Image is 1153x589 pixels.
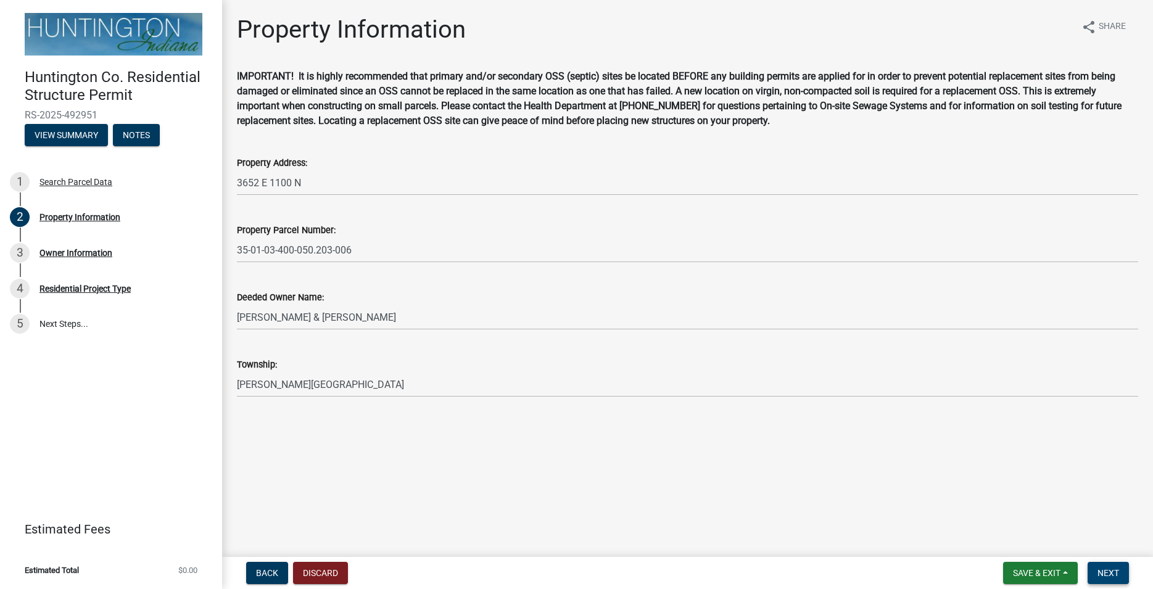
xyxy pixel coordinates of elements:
[1088,562,1129,584] button: Next
[39,178,112,186] div: Search Parcel Data
[246,562,288,584] button: Back
[113,124,160,146] button: Notes
[256,568,278,578] span: Back
[237,70,1122,126] strong: IMPORTANT! It is highly recommended that primary and/or secondary OSS (septic) sites be located B...
[10,243,30,263] div: 3
[10,517,202,542] a: Estimated Fees
[237,226,336,235] label: Property Parcel Number:
[178,566,197,574] span: $0.00
[293,562,348,584] button: Discard
[10,314,30,334] div: 5
[237,15,466,44] h1: Property Information
[25,109,197,121] span: RS-2025-492951
[1081,20,1096,35] i: share
[1013,568,1060,578] span: Save & Exit
[10,279,30,299] div: 4
[1099,20,1126,35] span: Share
[25,124,108,146] button: View Summary
[25,131,108,141] wm-modal-confirm: Summary
[39,284,131,293] div: Residential Project Type
[237,159,307,168] label: Property Address:
[25,68,212,104] h4: Huntington Co. Residential Structure Permit
[25,566,79,574] span: Estimated Total
[39,249,112,257] div: Owner Information
[1097,568,1119,578] span: Next
[39,213,120,221] div: Property Information
[237,361,277,369] label: Township:
[1072,15,1136,39] button: shareShare
[25,13,202,56] img: Huntington County, Indiana
[237,294,324,302] label: Deeded Owner Name:
[10,172,30,192] div: 1
[10,207,30,227] div: 2
[1003,562,1078,584] button: Save & Exit
[113,131,160,141] wm-modal-confirm: Notes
